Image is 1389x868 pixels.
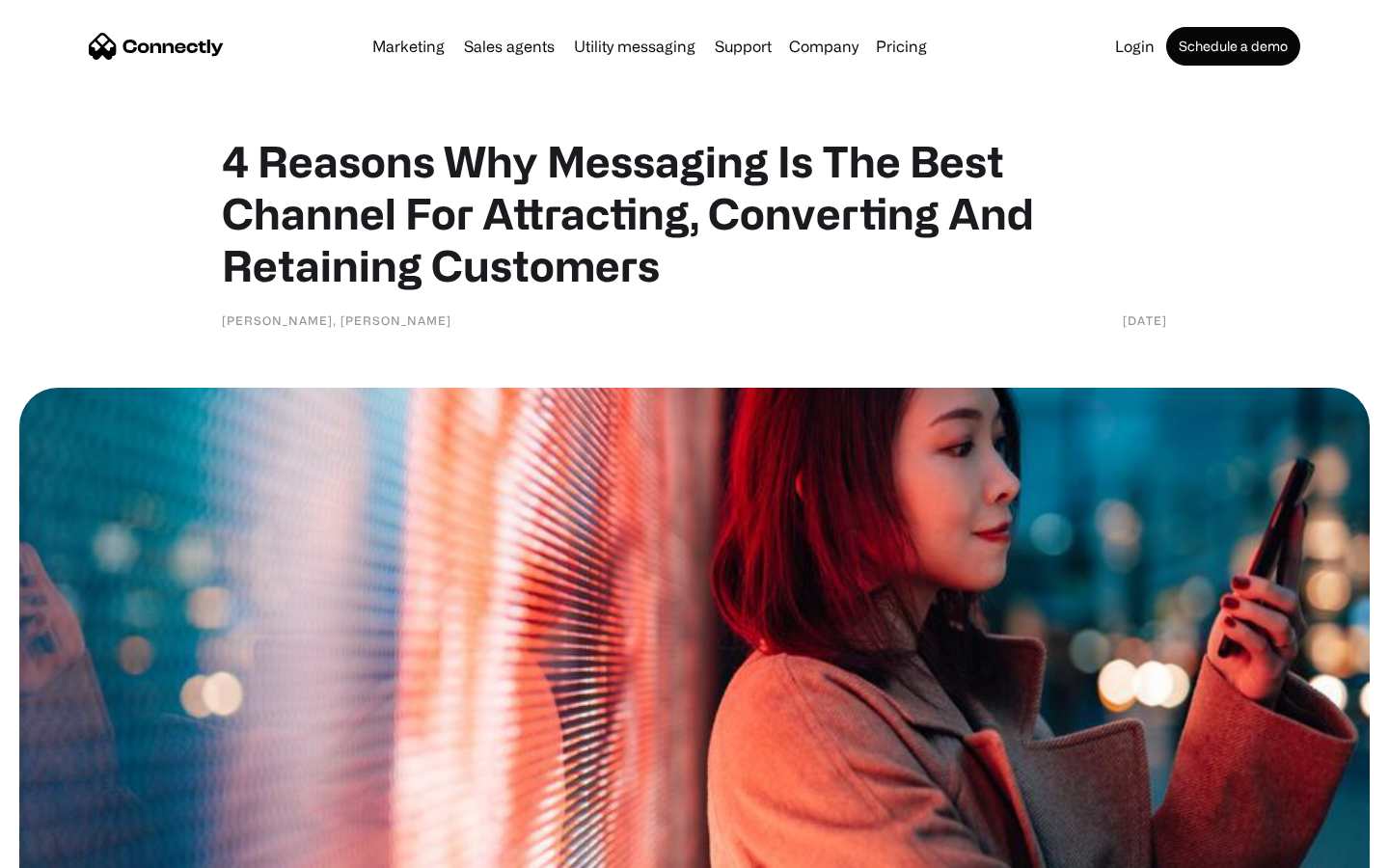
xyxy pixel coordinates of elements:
a: Sales agents [456,39,562,54]
ul: Language list [39,834,116,861]
a: Support [707,39,779,54]
h1: 4 Reasons Why Messaging Is The Best Channel For Attracting, Converting And Retaining Customers [222,135,1167,291]
div: [PERSON_NAME], [PERSON_NAME] [222,311,451,330]
div: Company [789,33,858,60]
a: Login [1107,39,1162,54]
a: Schedule a demo [1166,27,1300,66]
a: Utility messaging [566,39,703,54]
a: Marketing [365,39,452,54]
a: Pricing [868,39,935,54]
div: [DATE] [1123,311,1167,330]
aside: Language selected: English [19,834,116,861]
